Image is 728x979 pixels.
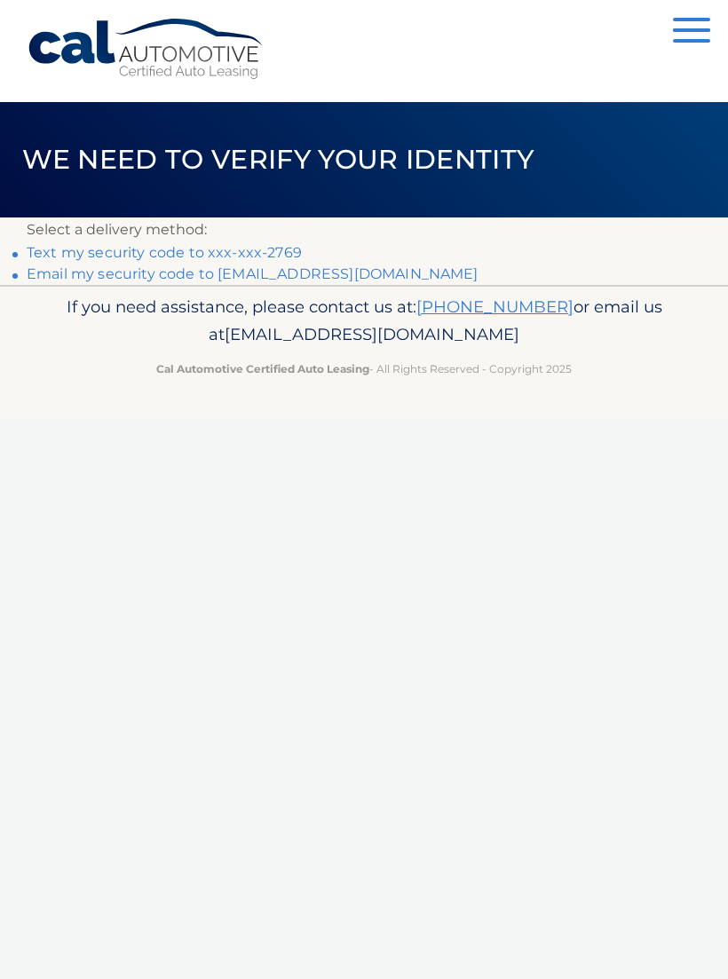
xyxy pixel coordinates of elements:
button: Menu [673,18,710,47]
a: Text my security code to xxx-xxx-2769 [27,244,302,261]
p: Select a delivery method: [27,217,701,242]
p: - All Rights Reserved - Copyright 2025 [27,359,701,378]
strong: Cal Automotive Certified Auto Leasing [156,362,369,375]
a: [PHONE_NUMBER] [416,296,574,317]
p: If you need assistance, please contact us at: or email us at [27,293,701,350]
span: [EMAIL_ADDRESS][DOMAIN_NAME] [225,324,519,344]
a: Email my security code to [EMAIL_ADDRESS][DOMAIN_NAME] [27,265,479,282]
a: Cal Automotive [27,18,266,81]
span: We need to verify your identity [22,143,534,176]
